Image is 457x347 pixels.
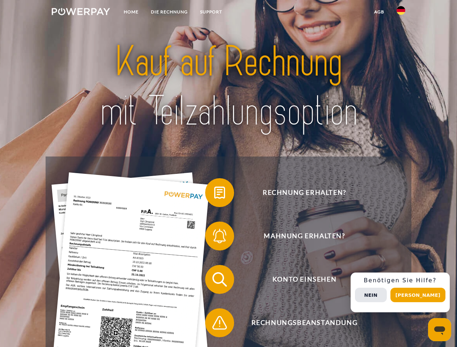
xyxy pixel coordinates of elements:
span: Konto einsehen [216,265,393,294]
img: qb_bill.svg [211,184,229,202]
span: Mahnung erhalten? [216,222,393,250]
div: Schnellhilfe [351,273,450,312]
h3: Benötigen Sie Hilfe? [355,277,445,284]
button: Mahnung erhalten? [205,222,393,250]
img: qb_bell.svg [211,227,229,245]
button: Rechnungsbeanstandung [205,308,393,337]
img: logo-powerpay-white.svg [52,8,110,15]
span: Rechnungsbeanstandung [216,308,393,337]
img: title-powerpay_de.svg [69,35,388,138]
a: SUPPORT [194,5,228,18]
a: Home [118,5,145,18]
img: de [397,6,405,15]
button: Rechnung erhalten? [205,178,393,207]
button: Konto einsehen [205,265,393,294]
img: qb_search.svg [211,270,229,288]
a: agb [368,5,390,18]
iframe: Schaltfläche zum Öffnen des Messaging-Fensters [428,318,451,341]
a: DIE RECHNUNG [145,5,194,18]
button: [PERSON_NAME] [390,288,445,302]
img: qb_warning.svg [211,314,229,332]
button: Nein [355,288,387,302]
span: Rechnung erhalten? [216,178,393,207]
